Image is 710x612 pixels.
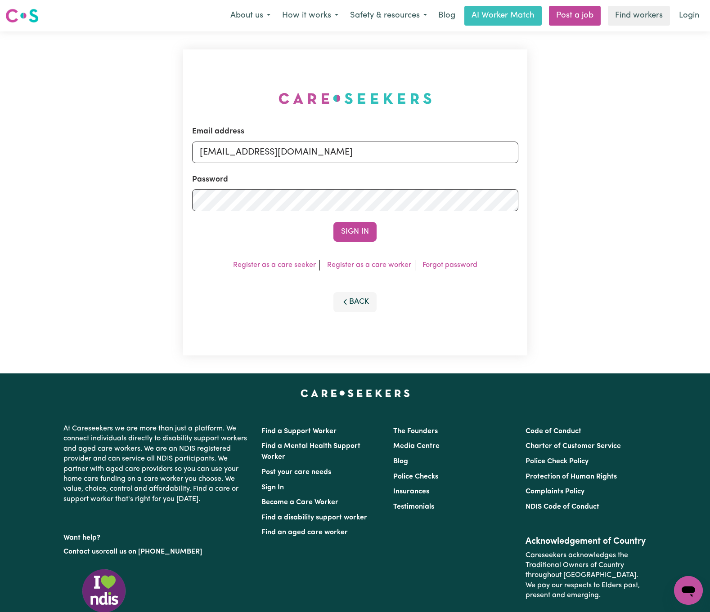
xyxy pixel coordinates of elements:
[393,473,438,480] a: Police Checks
[526,443,621,450] a: Charter of Customer Service
[393,503,434,510] a: Testimonials
[393,443,440,450] a: Media Centre
[674,576,703,605] iframe: Button to launch messaging window
[526,536,647,547] h2: Acknowledgement of Country
[333,222,377,242] button: Sign In
[192,142,518,163] input: Email address
[344,6,433,25] button: Safety & resources
[261,499,338,506] a: Become a Care Worker
[63,420,251,508] p: At Careseekers we are more than just a platform. We connect individuals directly to disability su...
[333,292,377,312] button: Back
[526,428,581,435] a: Code of Conduct
[464,6,542,26] a: AI Worker Match
[393,488,429,495] a: Insurances
[526,503,599,510] a: NDIS Code of Conduct
[63,529,251,543] p: Want help?
[393,458,408,465] a: Blog
[233,262,316,269] a: Register as a care seeker
[261,484,284,491] a: Sign In
[106,548,202,555] a: call us on [PHONE_NUMBER]
[5,5,39,26] a: Careseekers logo
[526,547,647,604] p: Careseekers acknowledges the Traditional Owners of Country throughout [GEOGRAPHIC_DATA]. We pay o...
[63,548,99,555] a: Contact us
[674,6,705,26] a: Login
[327,262,411,269] a: Register as a care worker
[433,6,461,26] a: Blog
[261,514,367,521] a: Find a disability support worker
[225,6,276,25] button: About us
[261,428,337,435] a: Find a Support Worker
[526,473,617,480] a: Protection of Human Rights
[276,6,344,25] button: How it works
[261,469,331,476] a: Post your care needs
[526,488,584,495] a: Complaints Policy
[261,443,360,461] a: Find a Mental Health Support Worker
[422,262,477,269] a: Forgot password
[549,6,601,26] a: Post a job
[393,428,438,435] a: The Founders
[526,458,589,465] a: Police Check Policy
[192,174,228,186] label: Password
[261,529,348,536] a: Find an aged care worker
[192,126,244,137] label: Email address
[301,390,410,397] a: Careseekers home page
[5,8,39,24] img: Careseekers logo
[608,6,670,26] a: Find workers
[63,543,251,560] p: or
